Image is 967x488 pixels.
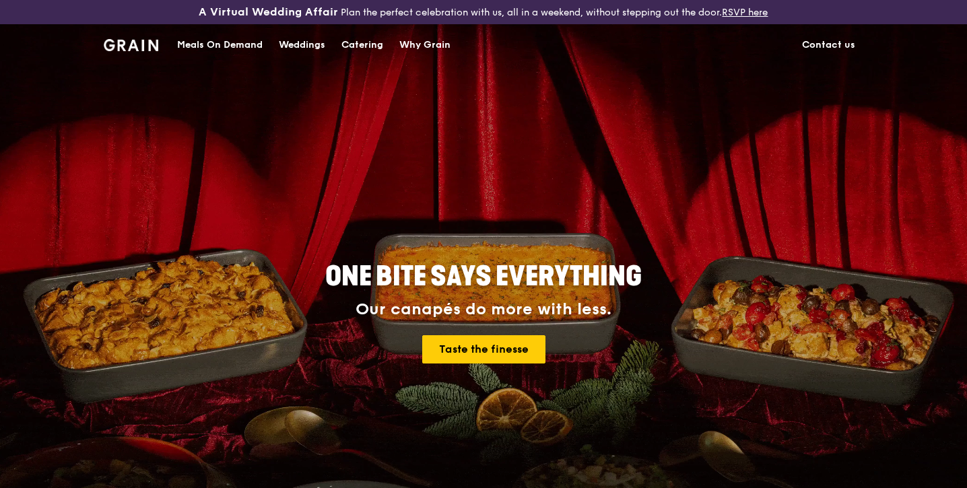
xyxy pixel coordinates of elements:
[325,260,642,293] span: ONE BITE SAYS EVERYTHING
[104,39,158,51] img: Grain
[341,25,383,65] div: Catering
[271,25,333,65] a: Weddings
[333,25,391,65] a: Catering
[177,25,263,65] div: Meals On Demand
[399,25,451,65] div: Why Grain
[161,5,805,19] div: Plan the perfect celebration with us, all in a weekend, without stepping out the door.
[794,25,863,65] a: Contact us
[199,5,338,19] h3: A Virtual Wedding Affair
[422,335,545,363] a: Taste the finesse
[279,25,325,65] div: Weddings
[104,24,158,64] a: GrainGrain
[722,7,768,18] a: RSVP here
[241,300,726,319] div: Our canapés do more with less.
[391,25,459,65] a: Why Grain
